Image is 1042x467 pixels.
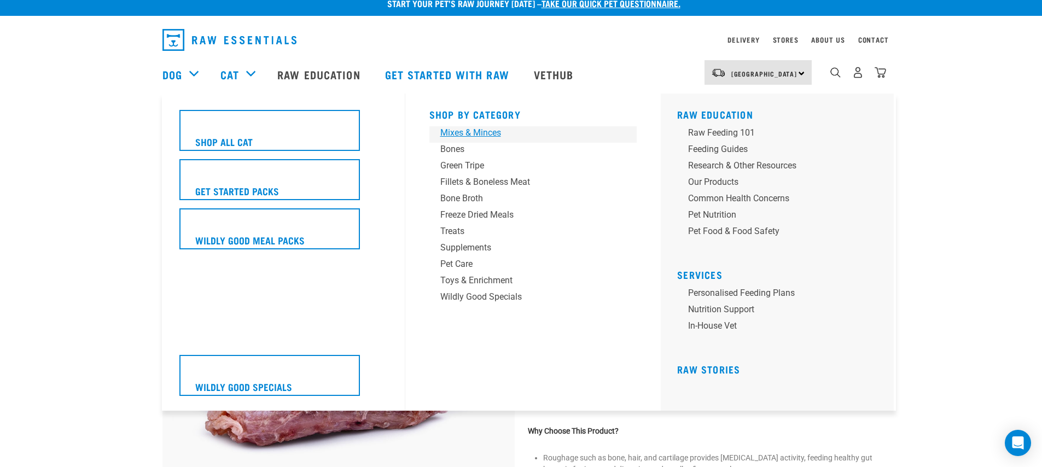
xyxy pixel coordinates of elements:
[429,143,637,159] a: Bones
[440,290,611,303] div: Wildly Good Specials
[429,192,637,208] a: Bone Broth
[440,274,611,287] div: Toys & Enrichment
[688,192,859,205] div: Common Health Concerns
[220,66,239,83] a: Cat
[429,159,637,176] a: Green Tripe
[440,192,611,205] div: Bone Broth
[429,126,637,143] a: Mixes & Minces
[523,52,587,96] a: Vethub
[830,67,841,78] img: home-icon-1@2x.png
[429,176,637,192] a: Fillets & Boneless Meat
[154,25,889,55] nav: dropdown navigation
[688,143,859,156] div: Feeding Guides
[677,269,885,278] h5: Services
[440,241,611,254] div: Supplements
[440,159,611,172] div: Green Tripe
[440,258,611,271] div: Pet Care
[727,38,759,42] a: Delivery
[773,38,799,42] a: Stores
[429,241,637,258] a: Supplements
[811,38,845,42] a: About Us
[875,67,886,78] img: home-icon@2x.png
[858,38,889,42] a: Contact
[677,366,740,372] a: Raw Stories
[440,126,611,139] div: Mixes & Minces
[195,184,279,198] h5: Get Started Packs
[195,233,305,247] h5: Wildly Good Meal Packs
[1005,430,1031,456] div: Open Intercom Messenger
[542,1,680,5] a: take our quick pet questionnaire.
[440,225,611,238] div: Treats
[162,66,182,83] a: Dog
[677,303,885,319] a: Nutrition Support
[677,126,885,143] a: Raw Feeding 101
[429,225,637,241] a: Treats
[677,159,885,176] a: Research & Other Resources
[429,109,637,118] h5: Shop By Category
[677,287,885,303] a: Personalised Feeding Plans
[179,355,387,404] a: Wildly Good Specials
[528,427,619,435] strong: Why Choose This Product?
[429,258,637,274] a: Pet Care
[195,380,292,394] h5: Wildly Good Specials
[677,143,885,159] a: Feeding Guides
[711,68,726,78] img: van-moving.png
[195,135,253,149] h5: Shop All Cat
[677,225,885,241] a: Pet Food & Food Safety
[440,208,611,221] div: Freeze Dried Meals
[179,159,387,208] a: Get Started Packs
[677,192,885,208] a: Common Health Concerns
[179,208,387,258] a: Wildly Good Meal Packs
[688,159,859,172] div: Research & Other Resources
[429,290,637,307] a: Wildly Good Specials
[440,176,611,189] div: Fillets & Boneless Meat
[852,67,864,78] img: user.png
[374,52,523,96] a: Get started with Raw
[429,208,637,225] a: Freeze Dried Meals
[179,110,387,159] a: Shop All Cat
[688,208,859,221] div: Pet Nutrition
[688,225,859,238] div: Pet Food & Food Safety
[688,176,859,189] div: Our Products
[677,112,753,117] a: Raw Education
[429,274,637,290] a: Toys & Enrichment
[162,29,296,51] img: Raw Essentials Logo
[677,319,885,336] a: In-house vet
[688,126,859,139] div: Raw Feeding 101
[731,72,797,75] span: [GEOGRAPHIC_DATA]
[677,208,885,225] a: Pet Nutrition
[440,143,611,156] div: Bones
[677,176,885,192] a: Our Products
[266,52,374,96] a: Raw Education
